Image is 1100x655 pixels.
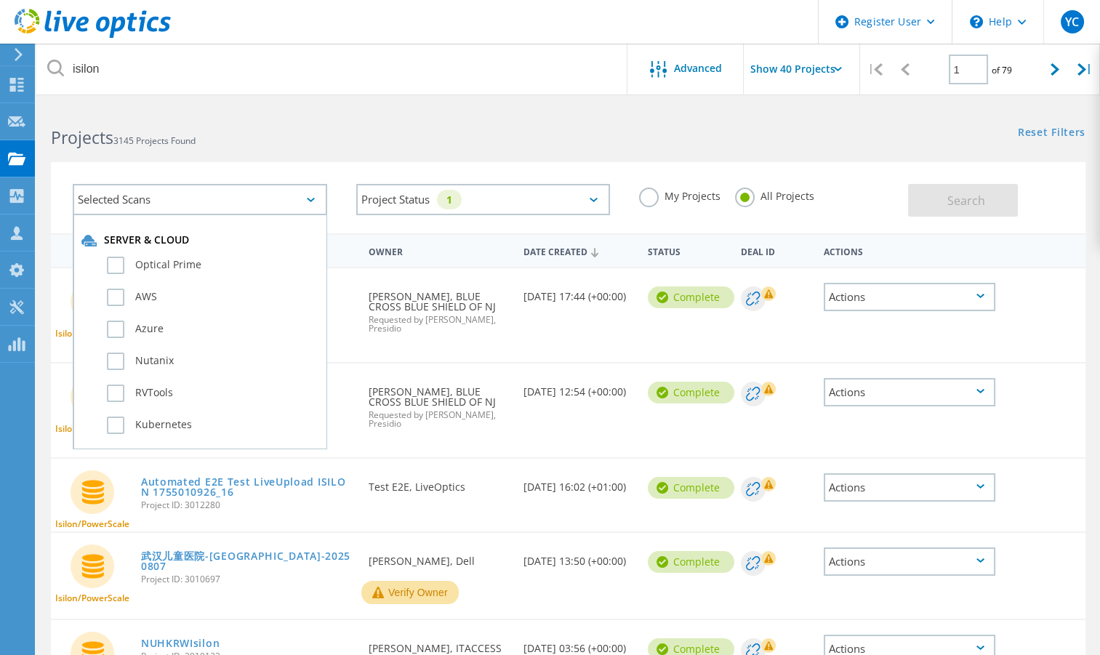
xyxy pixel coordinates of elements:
[516,363,641,411] div: [DATE] 12:54 (+00:00)
[81,233,318,248] div: Server & Cloud
[369,411,509,428] span: Requested by [PERSON_NAME], Presidio
[361,363,516,443] div: [PERSON_NAME], BLUE CROSS BLUE SHIELD OF NJ
[141,551,354,571] a: 武汉儿童医院-[GEOGRAPHIC_DATA]-20250807
[55,425,129,433] span: Isilon/PowerScale
[824,473,995,502] div: Actions
[674,63,722,73] span: Advanced
[73,184,327,215] div: Selected Scans
[648,382,734,403] div: Complete
[516,237,641,265] div: Date Created
[51,126,113,149] b: Projects
[648,286,734,308] div: Complete
[141,477,354,497] a: Automated E2E Test LiveUpload ISILON 1755010926_16
[824,547,995,576] div: Actions
[639,188,720,201] label: My Projects
[356,184,611,215] div: Project Status
[437,190,462,209] div: 1
[361,268,516,347] div: [PERSON_NAME], BLUE CROSS BLUE SHIELD OF NJ
[107,289,318,306] label: AWS
[860,44,890,95] div: |
[648,477,734,499] div: Complete
[55,520,129,529] span: Isilon/PowerScale
[141,501,354,510] span: Project ID: 3012280
[55,594,129,603] span: Isilon/PowerScale
[516,459,641,507] div: [DATE] 16:02 (+01:00)
[947,193,985,209] span: Search
[107,257,318,274] label: Optical Prime
[816,237,1003,264] div: Actions
[970,15,983,28] svg: \n
[516,533,641,581] div: [DATE] 13:50 (+00:00)
[141,575,354,584] span: Project ID: 3010697
[516,268,641,316] div: [DATE] 17:44 (+00:00)
[141,638,220,648] a: NUHKRWIsilon
[361,581,459,604] button: Verify Owner
[361,237,516,264] div: Owner
[369,316,509,333] span: Requested by [PERSON_NAME], Presidio
[55,329,129,338] span: Isilon/PowerScale
[1065,16,1079,28] span: YC
[1018,127,1085,140] a: Reset Filters
[15,31,171,41] a: Live Optics Dashboard
[735,188,814,201] label: All Projects
[1070,44,1100,95] div: |
[107,321,318,338] label: Azure
[361,533,516,581] div: [PERSON_NAME], Dell
[641,237,734,264] div: Status
[107,353,318,370] label: Nutanix
[107,417,318,434] label: Kubernetes
[107,385,318,402] label: RVTools
[824,378,995,406] div: Actions
[908,184,1018,217] button: Search
[113,134,196,147] span: 3145 Projects Found
[361,459,516,507] div: Test E2E, LiveOptics
[734,237,816,264] div: Deal Id
[824,283,995,311] div: Actions
[992,64,1012,76] span: of 79
[36,44,628,95] input: Search projects by name, owner, ID, company, etc
[648,551,734,573] div: Complete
